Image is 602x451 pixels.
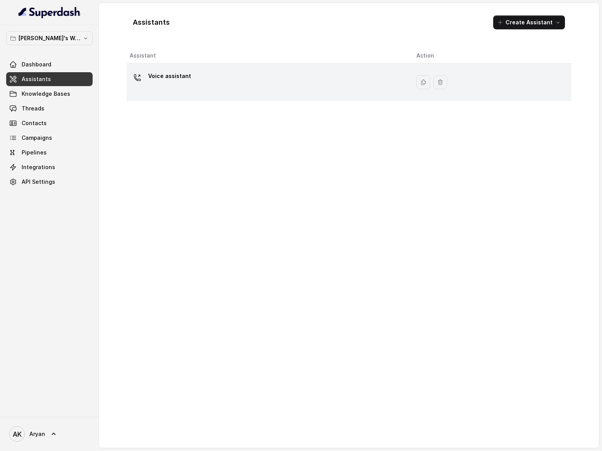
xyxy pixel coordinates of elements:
span: Assistants [22,75,51,83]
a: Assistants [6,72,93,86]
a: Integrations [6,160,93,174]
p: Voice assistant [148,70,191,82]
a: Contacts [6,116,93,130]
a: Pipelines [6,146,93,159]
a: Threads [6,102,93,115]
a: Campaigns [6,131,93,145]
span: Threads [22,105,44,112]
a: Aryan [6,423,93,445]
span: API Settings [22,178,55,186]
th: Assistant [127,48,410,64]
th: Action [410,48,571,64]
img: light.svg [19,6,81,19]
span: Knowledge Bases [22,90,70,98]
button: Create Assistant [493,15,565,29]
span: Integrations [22,163,55,171]
span: Contacts [22,119,47,127]
span: Campaigns [22,134,52,142]
a: Knowledge Bases [6,87,93,101]
span: Pipelines [22,149,47,156]
a: Dashboard [6,58,93,71]
text: AK [13,430,22,438]
a: API Settings [6,175,93,189]
h1: Assistants [133,16,170,29]
p: [PERSON_NAME]'s Workspace [19,34,80,43]
span: Dashboard [22,61,51,68]
span: Aryan [29,430,45,438]
button: [PERSON_NAME]'s Workspace [6,31,93,45]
